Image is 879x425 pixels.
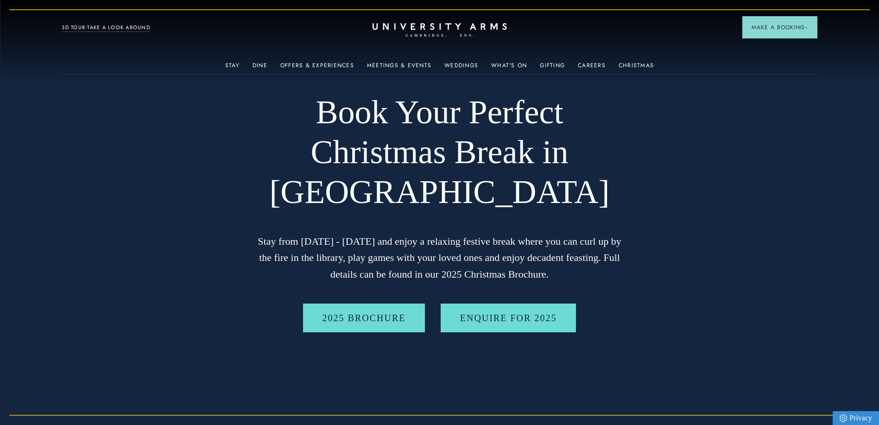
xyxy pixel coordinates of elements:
a: 2025 BROCHURE [303,304,425,332]
button: Make a BookingArrow icon [742,16,817,38]
a: 3D TOUR:TAKE A LOOK AROUND [62,24,150,32]
h1: Book Your Perfect Christmas Break in [GEOGRAPHIC_DATA] [254,93,625,212]
a: Gifting [540,62,565,74]
a: Dine [253,62,267,74]
a: Stay [225,62,240,74]
a: Offers & Experiences [280,62,354,74]
p: Stay from [DATE] - [DATE] and enjoy a relaxing festive break where you can curl up by the fire in... [254,233,625,282]
a: Christmas [619,62,654,74]
span: Make a Booking [752,23,808,32]
a: Weddings [444,62,478,74]
a: Home [373,23,507,38]
a: Careers [578,62,606,74]
img: Arrow icon [805,26,808,29]
img: Privacy [840,414,847,422]
a: Enquire for 2025 [441,304,576,332]
a: What's On [491,62,527,74]
a: Meetings & Events [367,62,431,74]
a: Privacy [833,411,879,425]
